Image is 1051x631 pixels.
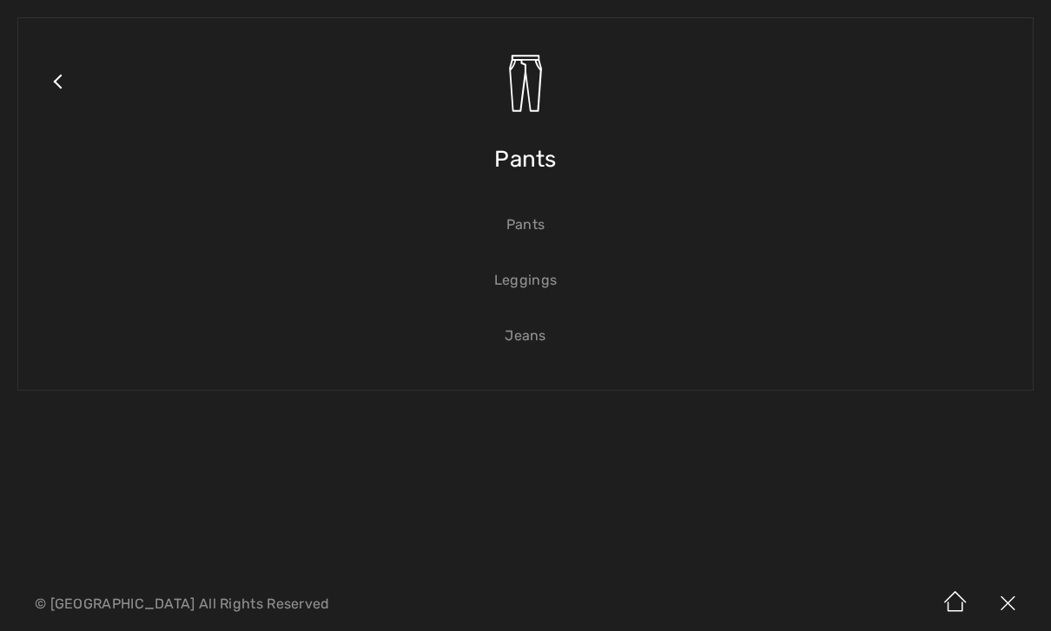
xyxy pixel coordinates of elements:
span: Help [40,12,76,28]
span: Pants [494,128,557,190]
p: © [GEOGRAPHIC_DATA] All Rights Reserved [35,598,618,610]
a: Jeans [36,317,1015,355]
img: Home [929,577,982,631]
a: Leggings [36,261,1015,299]
img: X [982,577,1034,631]
a: Pants [36,206,1015,244]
